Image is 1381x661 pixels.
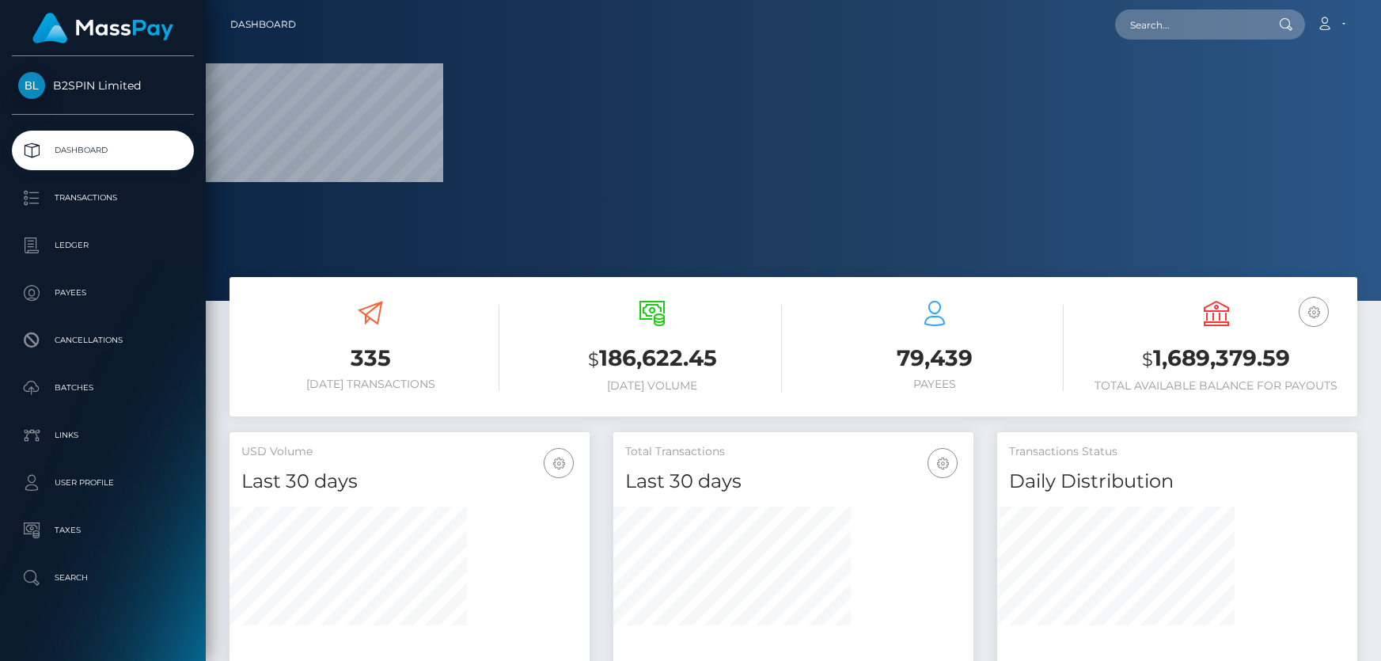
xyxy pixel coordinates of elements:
[1115,9,1264,40] input: Search...
[1087,379,1345,393] h6: Total Available Balance for Payouts
[1142,348,1153,370] small: $
[12,226,194,265] a: Ledger
[241,444,578,460] h5: USD Volume
[806,378,1064,391] h6: Payees
[12,178,194,218] a: Transactions
[1087,343,1345,375] h3: 1,689,379.59
[18,519,188,542] p: Taxes
[241,468,578,496] h4: Last 30 days
[12,368,194,408] a: Batches
[1009,468,1345,496] h4: Daily Distribution
[12,273,194,313] a: Payees
[32,13,173,44] img: MassPay Logo
[18,329,188,352] p: Cancellations
[241,343,499,374] h3: 335
[12,416,194,455] a: Links
[18,424,188,447] p: Links
[806,343,1064,374] h3: 79,439
[18,186,188,210] p: Transactions
[12,511,194,550] a: Taxes
[12,321,194,360] a: Cancellations
[625,468,962,496] h4: Last 30 days
[523,343,781,375] h3: 186,622.45
[12,78,194,93] span: B2SPIN Limited
[241,378,499,391] h6: [DATE] Transactions
[18,234,188,257] p: Ledger
[12,558,194,598] a: Search
[588,348,599,370] small: $
[1009,444,1345,460] h5: Transactions Status
[18,566,188,590] p: Search
[18,72,45,99] img: B2SPIN Limited
[18,471,188,495] p: User Profile
[18,139,188,162] p: Dashboard
[12,131,194,170] a: Dashboard
[12,463,194,503] a: User Profile
[18,376,188,400] p: Batches
[625,444,962,460] h5: Total Transactions
[523,379,781,393] h6: [DATE] Volume
[230,8,296,41] a: Dashboard
[18,281,188,305] p: Payees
